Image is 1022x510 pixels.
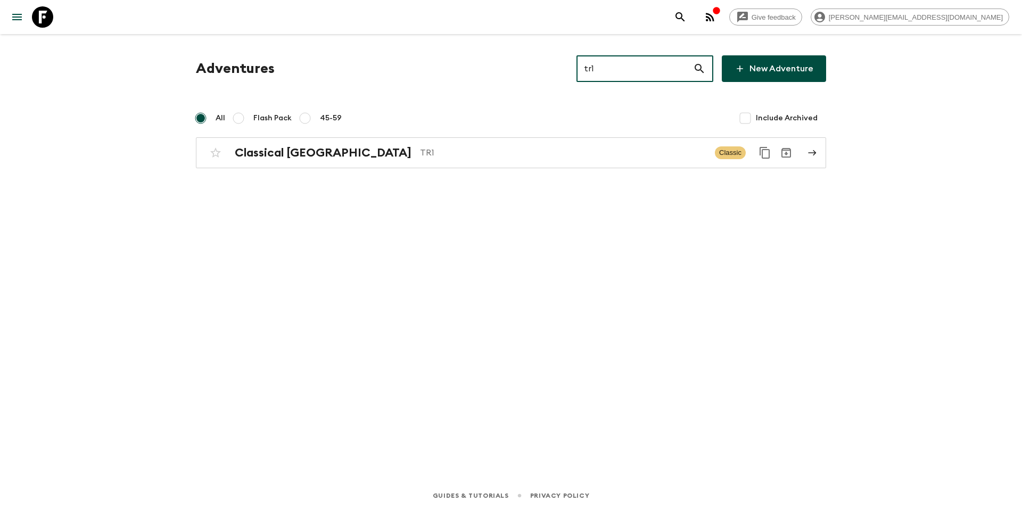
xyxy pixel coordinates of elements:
span: Classic [715,146,746,159]
p: TR1 [420,146,706,159]
a: Classical [GEOGRAPHIC_DATA]TR1ClassicDuplicate for 45-59Archive [196,137,826,168]
a: New Adventure [722,55,826,82]
button: search adventures [670,6,691,28]
button: menu [6,6,28,28]
span: 45-59 [320,113,342,124]
button: Archive [776,142,797,163]
span: Give feedback [746,13,802,21]
a: Guides & Tutorials [433,490,509,501]
span: Include Archived [756,113,818,124]
span: [PERSON_NAME][EMAIL_ADDRESS][DOMAIN_NAME] [823,13,1009,21]
button: Duplicate for 45-59 [754,142,776,163]
span: All [216,113,225,124]
div: [PERSON_NAME][EMAIL_ADDRESS][DOMAIN_NAME] [811,9,1009,26]
a: Give feedback [729,9,802,26]
input: e.g. AR1, Argentina [576,54,693,84]
span: Flash Pack [253,113,292,124]
h2: Classical [GEOGRAPHIC_DATA] [235,146,411,160]
h1: Adventures [196,58,275,79]
a: Privacy Policy [530,490,589,501]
